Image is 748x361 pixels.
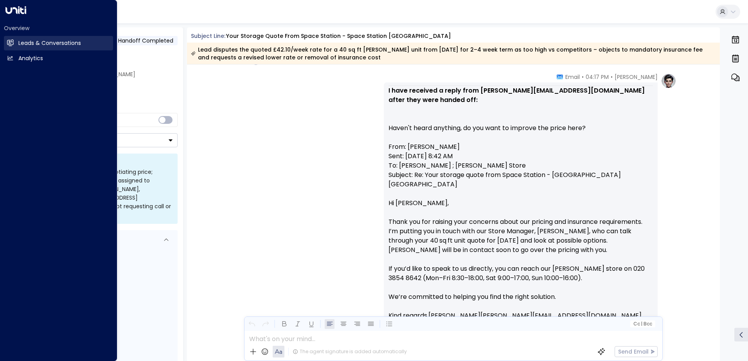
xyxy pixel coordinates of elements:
div: Your storage quote from Space Station - Space Station [GEOGRAPHIC_DATA] [226,32,451,40]
button: Undo [247,319,257,329]
a: Analytics [4,51,113,66]
a: Leads & Conversations [4,36,113,50]
h2: Leads & Conversations [18,39,81,47]
img: profile-logo.png [661,73,676,89]
div: The agent signature is added automatically [293,348,407,355]
span: • [611,73,613,81]
span: 04:17 PM [586,73,609,81]
span: [PERSON_NAME] [615,73,658,81]
h2: Analytics [18,54,43,63]
span: Cc Bcc [633,321,652,327]
button: Cc|Bcc [630,320,655,328]
span: Handoff Completed [118,37,173,45]
div: Lead disputes the quoted £42.10/week rate for a 40 sq ft [PERSON_NAME] unit from [DATE] for 2–4 w... [191,46,716,61]
strong: I have received a reply from [PERSON_NAME][EMAIL_ADDRESS][DOMAIN_NAME] after they were handed off: [388,86,646,104]
div: Haven't heard anything, do you want to improve the price here? From: [PERSON_NAME] Sent: [DATE] 8... [388,86,653,358]
h2: Overview [4,24,113,32]
span: Subject Line: [191,32,225,40]
span: • [582,73,584,81]
span: Email [565,73,580,81]
button: Redo [261,319,270,329]
span: | [641,321,642,327]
